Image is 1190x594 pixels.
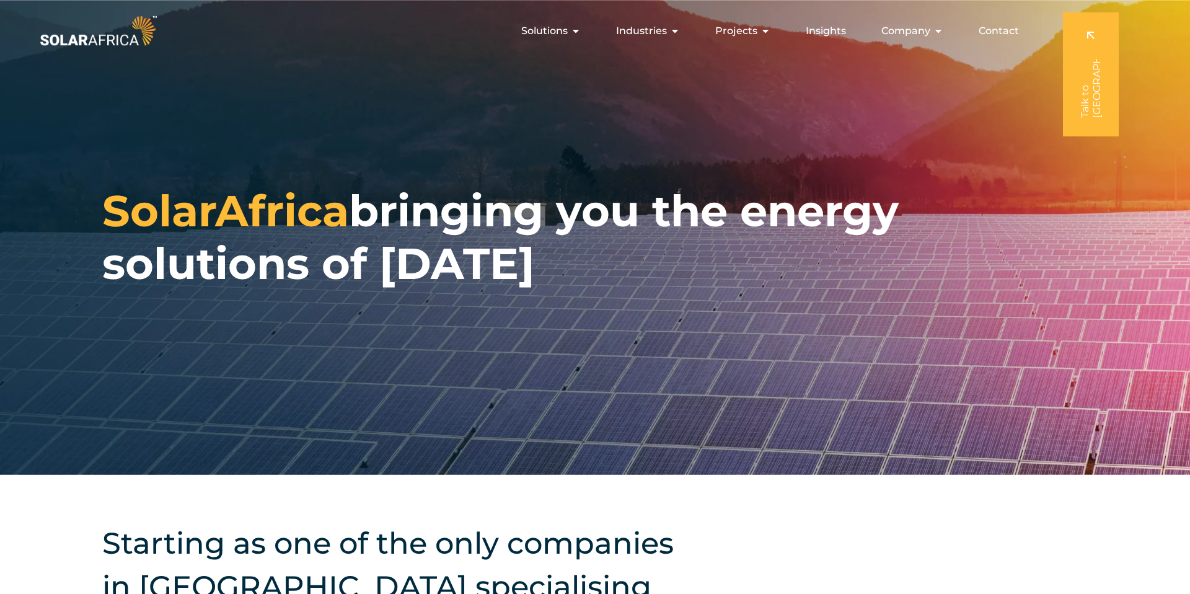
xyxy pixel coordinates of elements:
span: SolarAfrica [102,184,349,237]
a: Contact [979,24,1019,38]
span: Projects [715,24,757,38]
div: Menu Toggle [159,19,1029,43]
span: Solutions [521,24,568,38]
a: Insights [806,24,846,38]
span: Company [881,24,930,38]
span: Industries [616,24,667,38]
nav: Menu [159,19,1029,43]
h1: bringing you the energy solutions of [DATE] [102,185,1088,290]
